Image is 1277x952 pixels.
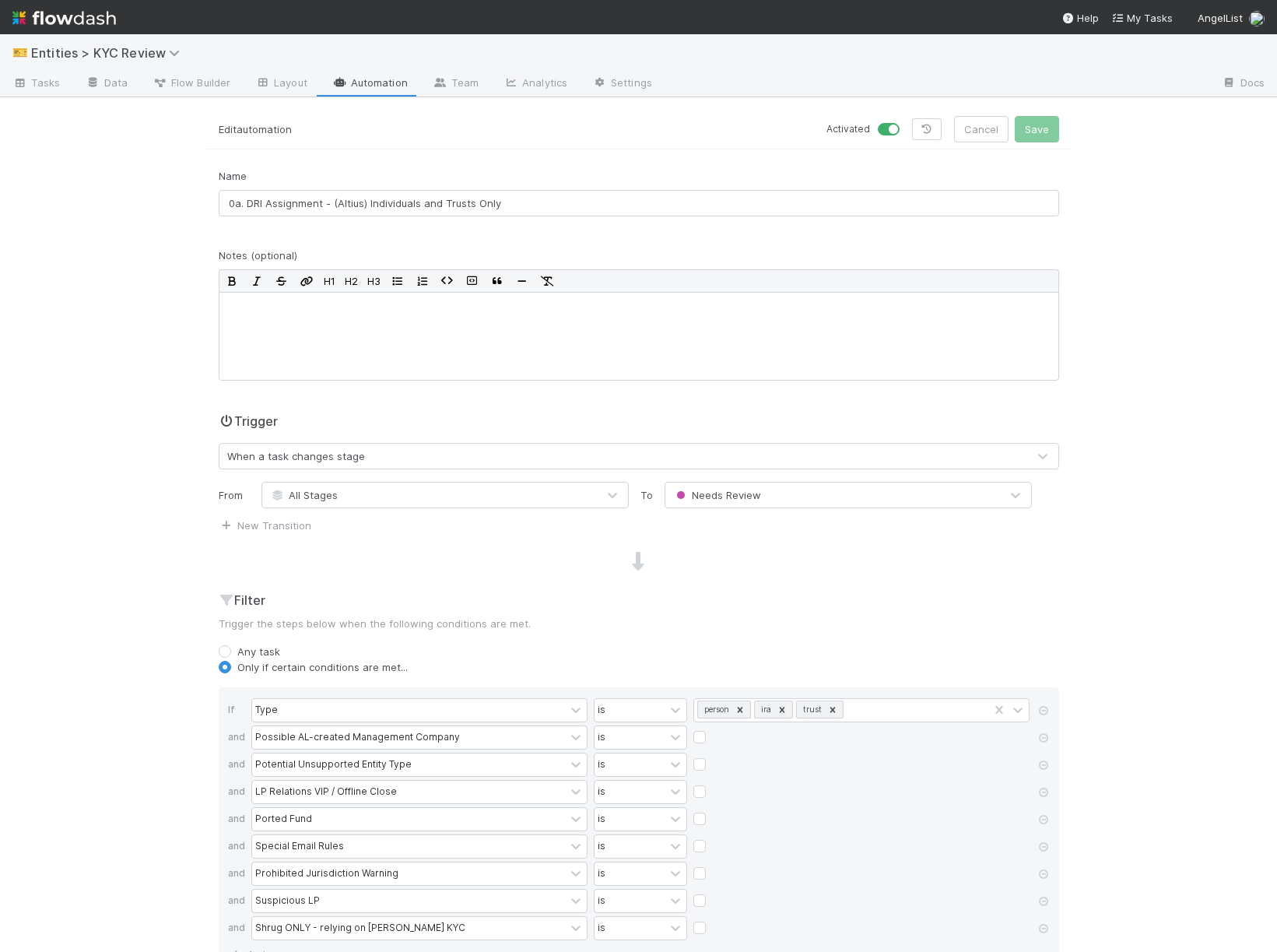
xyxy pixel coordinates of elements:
[219,248,297,263] label: Notes (optional)
[228,780,251,807] div: and
[153,75,230,90] span: Flow Builder
[219,412,278,430] h2: Trigger
[219,270,244,292] button: Bold
[598,730,605,744] div: is
[510,270,535,292] button: Horizontal Rule
[255,757,412,771] div: Potential Unsupported Entity Type
[219,616,1059,631] p: Trigger the steps below when the following conditions are met.
[228,834,251,862] div: and
[219,168,247,184] label: Name
[228,698,251,725] div: If
[629,482,665,508] div: To
[598,839,605,853] div: is
[598,921,605,935] div: is
[460,270,485,292] button: Code Block
[228,916,251,943] div: and
[598,894,605,908] div: is
[598,703,605,717] div: is
[1111,12,1173,24] span: My Tasks
[340,270,363,292] button: H2
[219,519,311,532] a: New Transition
[1015,116,1059,142] button: Save
[294,270,319,292] button: Edit Link
[255,866,398,880] div: Prohibited Jurisdiction Warning
[237,659,408,675] label: Only if certain conditions are met...
[227,448,365,464] div: When a task changes stage
[1111,10,1173,26] a: My Tasks
[363,270,385,292] button: H3
[237,644,280,659] label: Any task
[255,921,465,935] div: Shrug ONLY - relying on [PERSON_NAME] KYC
[598,757,605,771] div: is
[255,894,320,908] div: Suspicious LP
[207,482,261,508] div: From
[826,122,870,136] small: Activated
[140,72,243,97] a: Flow Builder
[1198,12,1243,24] span: AngelList
[700,701,731,718] div: person
[598,785,605,799] div: is
[756,701,774,718] div: ira
[954,116,1009,142] button: Cancel
[1209,72,1277,97] a: Docs
[255,730,460,744] div: Possible AL-created Management Company
[244,270,269,292] button: Italic
[12,75,61,90] span: Tasks
[435,270,460,292] button: Code
[12,5,116,31] img: logo-inverted-e16ddd16eac7371096b0.svg
[12,46,28,59] span: 🎫
[673,489,761,501] span: Needs Review
[1061,10,1099,26] div: Help
[385,270,410,292] button: Bullet List
[228,807,251,834] div: and
[491,72,580,97] a: Analytics
[73,72,140,97] a: Data
[270,489,338,501] span: All Stages
[228,889,251,916] div: and
[598,866,605,880] div: is
[228,862,251,889] div: and
[485,270,510,292] button: Blockquote
[31,45,188,61] span: Entities > KYC Review
[255,812,312,826] div: Ported Fund
[219,591,1059,609] h2: Filter
[319,270,340,292] button: H1
[255,839,344,853] div: Special Email Rules
[798,701,824,718] div: trust
[1249,11,1265,26] img: avatar_ec94f6e9-05c5-4d36-a6c8-d0cea77c3c29.png
[420,72,491,97] a: Team
[320,72,420,97] a: Automation
[598,812,605,826] div: is
[255,703,278,717] div: Type
[219,118,627,142] p: Edit automation
[535,270,560,292] button: Remove Format
[255,785,397,799] div: LP Relations VIP / Offline Close
[269,270,294,292] button: Strikethrough
[580,72,665,97] a: Settings
[243,72,320,97] a: Layout
[228,725,251,753] div: and
[228,753,251,780] div: and
[410,270,435,292] button: Ordered List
